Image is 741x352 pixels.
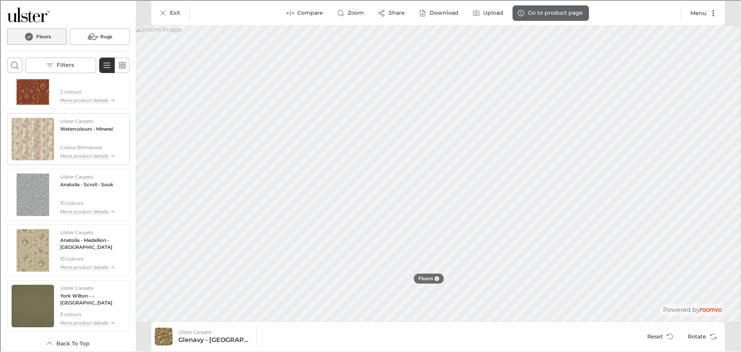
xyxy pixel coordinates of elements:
[59,318,124,326] button: More product details
[413,272,443,283] button: Floors
[178,335,250,343] h6: Glenavy - Siranda
[59,263,108,270] p: More product details
[640,328,678,343] button: Reset product
[169,9,179,16] p: Exit
[388,9,404,16] p: Share
[418,275,432,281] p: Floors
[6,57,22,72] button: Open search box
[11,228,53,271] img: Anatolia - Medallion. Link opens in a new window.
[683,5,721,20] button: More actions
[482,9,502,16] label: Upload
[178,328,211,335] p: Ulster Carpets
[662,305,721,313] div: The visualizer is powered by Roomvo.
[59,207,108,214] p: More product details
[25,57,95,72] button: Open the filters menu
[59,180,113,187] h4: Anatolia - Scroll - Souk
[413,5,464,20] button: Download
[512,5,588,20] button: Go to product page
[11,284,53,326] img: York Wilton -. Link opens in a new window.
[59,152,108,159] p: More product details
[6,279,129,331] div: See York Wilton - in the room
[98,57,129,72] div: Product List Mode Selector
[154,327,172,345] img: Glenavy - Siranda
[11,117,53,160] img: Watercolours - Mineral. Link opens in a new window.
[59,236,124,250] h4: Anatolia - Medallion - Delta
[36,32,50,39] h6: Floors
[98,57,114,72] button: Switch to detail view
[662,305,721,313] p: Powered by
[6,28,66,44] button: Floors
[467,5,509,20] button: Upload a picture of your room
[76,143,101,150] p: Brimstone
[11,173,53,215] img: Anatolia - Scroll. Link opens in a new window.
[59,207,114,215] button: More product details
[6,6,49,22] a: Go to Ulster Carpets's website.
[6,335,129,350] button: Scroll back to the beginning
[59,117,93,124] p: Ulster Carpets
[59,319,108,326] p: More product details
[372,5,410,20] button: Share
[527,9,582,16] p: Go to product page
[100,32,112,39] h6: Rugs
[59,255,124,262] p: 10 colours
[296,9,322,16] p: Compare
[699,308,721,311] img: roomvo_wordmark.svg
[154,5,186,20] button: Exit
[59,95,124,104] button: More product details
[281,5,328,20] button: Enter compare mode
[6,6,49,22] img: Logo representing Ulster Carpets.
[175,326,252,345] button: Show details for Glenavy - Siranda
[6,168,129,220] div: See Anatolia - Scroll in the room
[59,292,124,306] h4: York Wilton - - Kale
[6,224,129,275] div: See Anatolia - Medallion in the room
[11,61,53,104] img: Anatolia - Shirvan. Link opens in a new window.
[59,173,93,180] p: Ulster Carpets
[59,143,76,150] p: Colour :
[69,28,129,44] button: Rugs
[6,112,129,164] div: See Watercolours - Mineral in the room
[59,96,108,103] p: More product details
[59,88,124,95] p: 2 colours
[59,262,124,271] button: More product details
[113,57,129,72] button: Switch to simple view
[59,310,124,317] p: 3 colours
[59,151,114,160] button: More product details
[59,125,112,132] h4: Watercolours - Mineral
[347,9,363,16] p: Zoom
[681,328,721,343] button: Rotate Surface
[429,9,458,16] p: Download
[59,228,93,235] p: Ulster Carpets
[332,5,369,20] button: Zoom room image
[59,199,114,206] p: 10 colours
[6,57,129,109] div: See Anatolia - Shirvan in the room
[56,61,73,68] p: Filters
[59,284,93,291] p: Ulster Carpets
